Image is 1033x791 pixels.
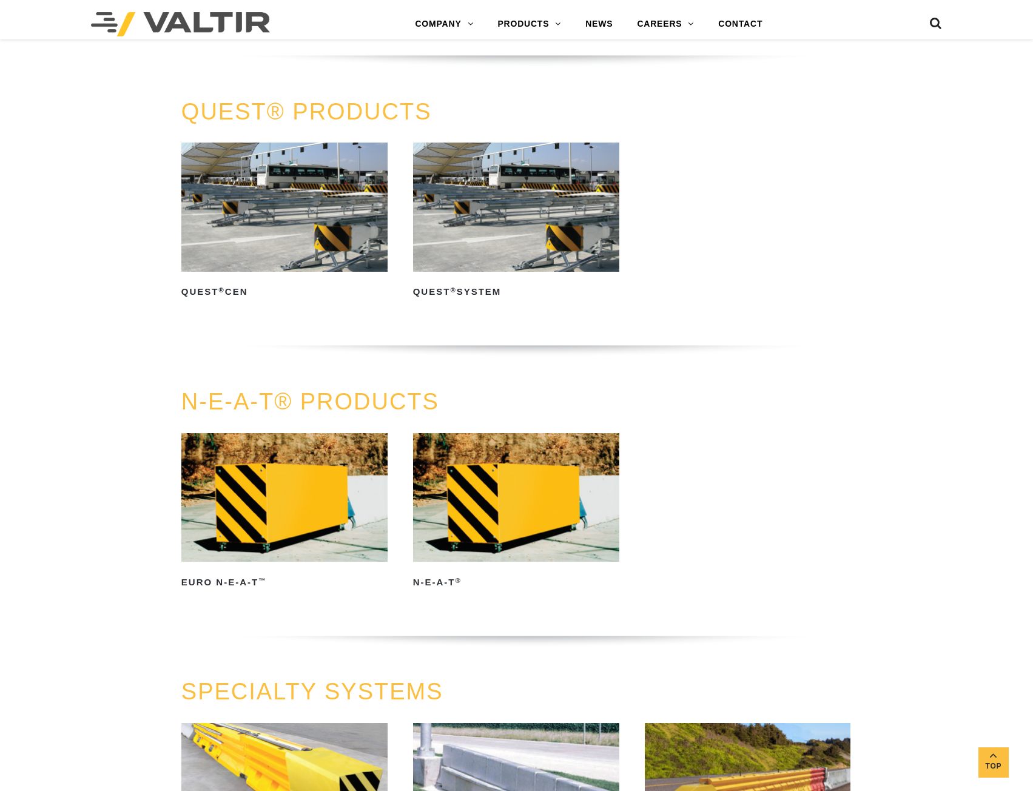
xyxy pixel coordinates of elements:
a: CONTACT [706,12,775,36]
a: QUEST®CEN [181,143,388,301]
a: N-E-A-T® [413,433,619,592]
a: QUEST®System [413,143,619,301]
a: CAREERS [625,12,706,36]
sup: ® [219,286,225,294]
sup: ® [450,286,456,294]
a: COMPANY [403,12,485,36]
span: Top [978,759,1009,773]
h2: QUEST System [413,283,619,302]
a: Euro N-E-A-T™ [181,433,388,592]
a: NEWS [573,12,625,36]
a: N-E-A-T® PRODUCTS [181,389,439,414]
sup: ™ [258,577,266,584]
sup: ® [456,577,462,584]
h2: QUEST CEN [181,283,388,302]
a: PRODUCTS [485,12,573,36]
a: SPECIALTY SYSTEMS [181,679,443,704]
img: Valtir [91,12,270,36]
a: Top [978,747,1009,778]
h2: N-E-A-T [413,573,619,592]
a: QUEST® PRODUCTS [181,99,432,124]
h2: Euro N-E-A-T [181,573,388,592]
